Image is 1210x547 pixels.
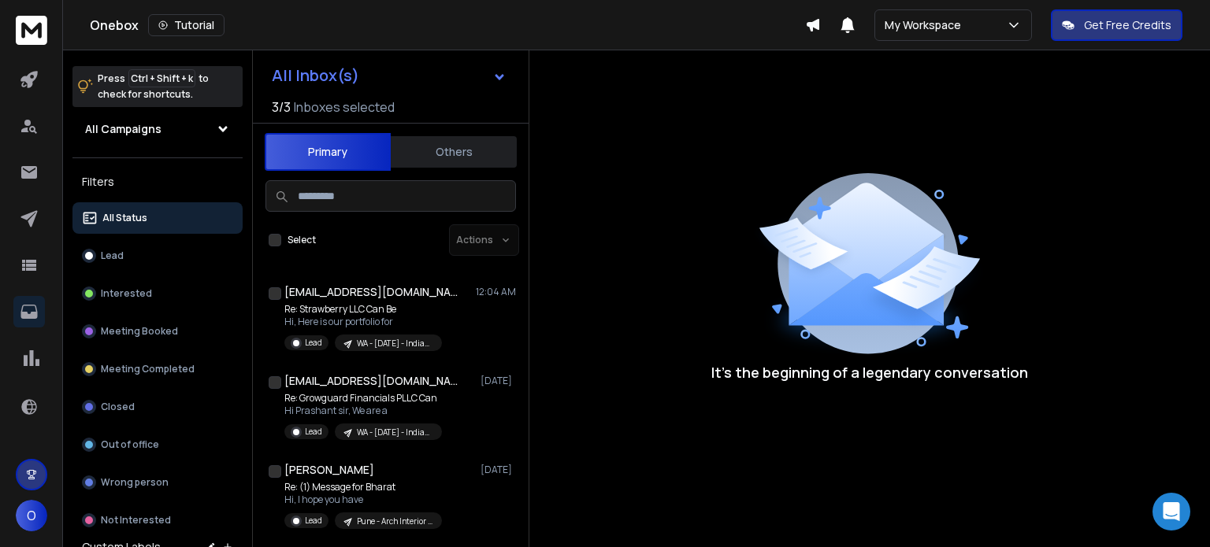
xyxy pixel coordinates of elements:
button: O [16,500,47,531]
button: All Inbox(s) [259,60,519,91]
p: Hi, Here is our portfolio for [284,316,442,328]
button: Lead [72,240,243,272]
p: Meeting Booked [101,325,178,338]
h1: [EMAIL_ADDRESS][DOMAIN_NAME] [284,373,458,389]
p: Lead [305,337,322,349]
h1: All Campaigns [85,121,161,137]
h3: Inboxes selected [294,98,395,116]
p: Press to check for shortcuts. [98,71,209,102]
p: Out of office [101,438,159,451]
p: Closed [101,401,135,413]
h3: Filters [72,171,243,193]
p: Interested [101,287,152,300]
span: 3 / 3 [272,98,291,116]
button: Closed [72,391,243,423]
p: WA - [DATE] - Indians [357,427,432,438]
div: Onebox [90,14,805,36]
p: Hi, I hope you have [284,493,442,506]
label: Select [288,234,316,246]
p: Get Free Credits [1084,17,1171,33]
button: Tutorial [148,14,225,36]
button: Get Free Credits [1051,9,1182,41]
button: All Campaigns [72,113,243,145]
h1: All Inbox(s) [272,68,359,83]
p: [DATE] [481,464,516,476]
button: Interested [72,278,243,309]
p: Lead [305,515,322,527]
p: Re: (1) Message for Bharat [284,481,442,493]
p: Not Interested [101,514,171,527]
p: Lead [305,426,322,438]
p: WA - [DATE] - Indians [357,338,432,349]
p: Re: Strawberry LLC Can Be [284,303,442,316]
p: It’s the beginning of a legendary conversation [711,361,1028,383]
p: My Workspace [885,17,967,33]
p: Hi Prashant sir, We are a [284,405,442,417]
p: All Status [102,212,147,224]
button: Out of office [72,429,243,460]
h1: [EMAIL_ADDRESS][DOMAIN_NAME] [284,284,458,300]
button: Meeting Booked [72,316,243,347]
p: Re: Growguard Financials PLLC Can [284,392,442,405]
button: Not Interested [72,504,243,536]
p: [DATE] [481,375,516,387]
p: Meeting Completed [101,363,195,375]
span: Ctrl + Shift + k [128,69,195,87]
p: Lead [101,249,124,262]
button: Wrong person [72,467,243,498]
button: Others [391,135,517,169]
p: Pune - Arch Interior - [DATE] [357,516,432,527]
div: Open Intercom Messenger [1152,493,1190,530]
p: Wrong person [101,476,169,489]
button: Primary [265,133,391,171]
h1: [PERSON_NAME] [284,462,374,478]
p: 12:04 AM [476,286,516,298]
button: All Status [72,202,243,234]
button: Meeting Completed [72,353,243,385]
